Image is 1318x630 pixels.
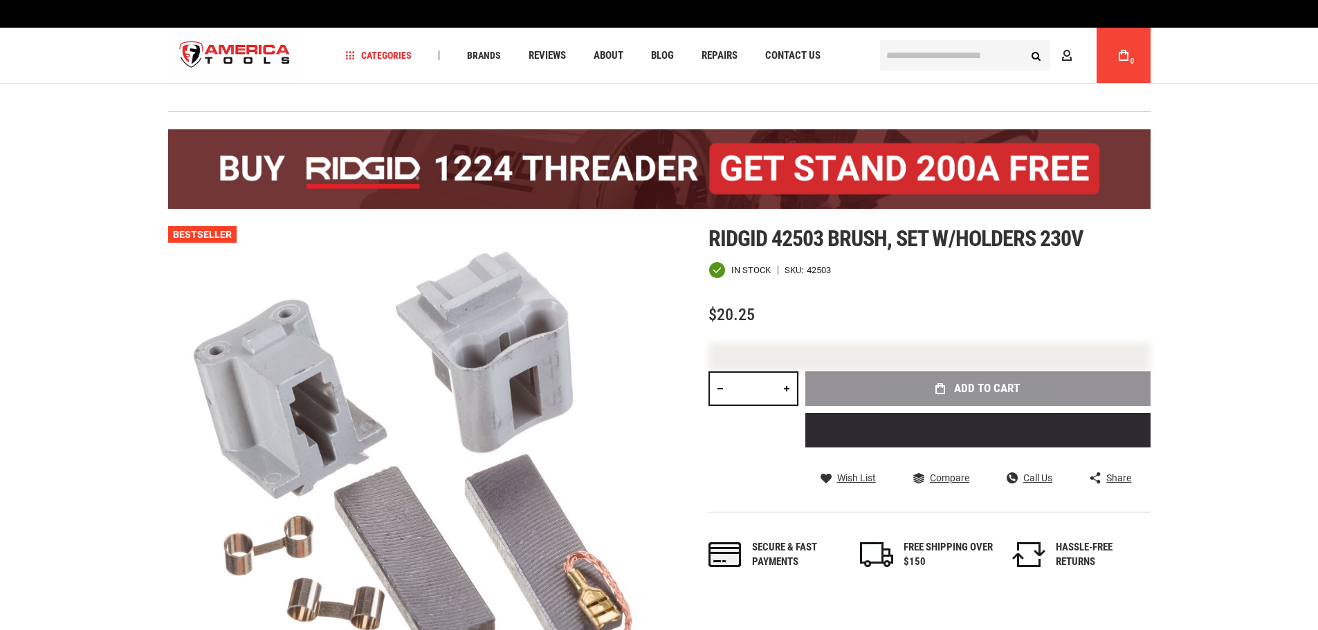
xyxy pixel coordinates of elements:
span: Ridgid 42503 brush, set w/holders 230v [708,225,1084,252]
span: Blog [651,50,674,61]
span: Brands [467,50,501,60]
span: 0 [1131,57,1135,65]
a: Brands [461,46,507,65]
a: About [587,46,630,65]
img: returns [1012,542,1045,567]
div: HASSLE-FREE RETURNS [1056,540,1146,570]
strong: SKU [785,266,807,275]
span: Contact Us [765,50,821,61]
a: Categories [339,46,418,65]
span: Call Us [1023,473,1052,483]
button: Search [1023,42,1050,68]
img: payments [708,542,742,567]
img: BOGO: Buy the RIDGID® 1224 Threader (26092), get the 92467 200A Stand FREE! [168,129,1151,209]
span: Repairs [702,50,738,61]
a: Call Us [1007,472,1052,484]
span: Wish List [837,473,876,483]
div: Availability [708,261,771,279]
div: Secure & fast payments [752,540,842,570]
span: Reviews [529,50,566,61]
span: Categories [345,50,412,60]
div: 42503 [807,266,831,275]
span: Compare [930,473,969,483]
a: Blog [645,46,680,65]
span: $20.25 [708,305,755,324]
a: store logo [168,30,302,82]
a: Wish List [821,472,876,484]
a: Compare [913,472,969,484]
a: Contact Us [759,46,827,65]
span: In stock [731,266,771,275]
img: America Tools [168,30,302,82]
img: shipping [860,542,893,567]
span: Share [1106,473,1131,483]
a: Repairs [695,46,744,65]
a: 0 [1110,28,1137,83]
a: Reviews [522,46,572,65]
span: About [594,50,623,61]
div: FREE SHIPPING OVER $150 [904,540,994,570]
